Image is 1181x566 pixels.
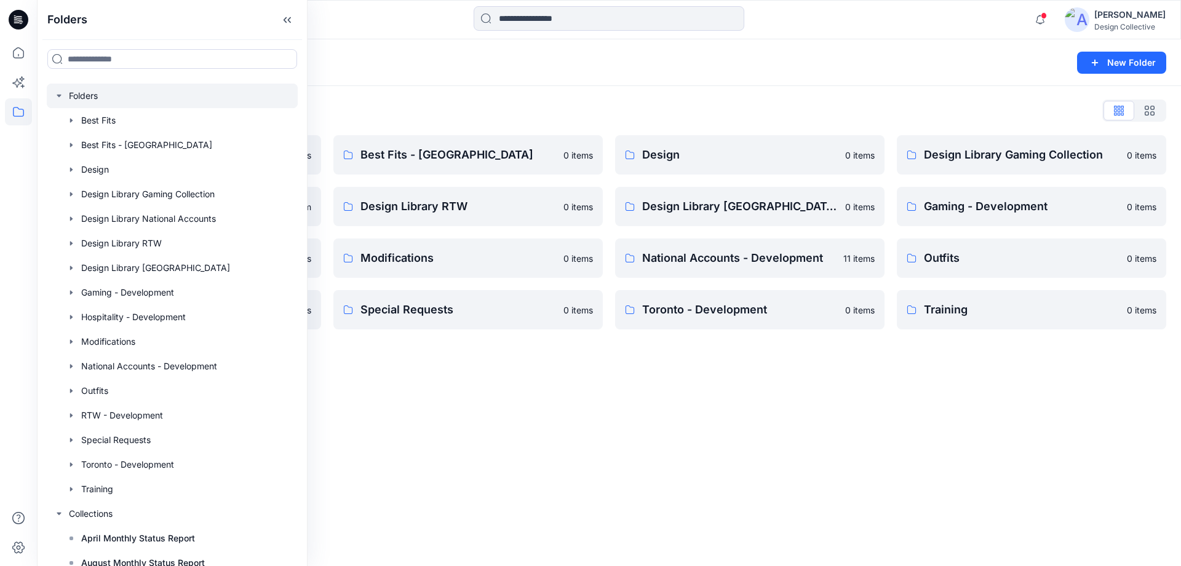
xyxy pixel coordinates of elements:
a: Design0 items [615,135,885,175]
p: Training [924,301,1119,318]
a: Design Library [GEOGRAPHIC_DATA]0 items [615,187,885,226]
a: Training0 items [897,290,1166,329]
p: 0 items [563,149,593,162]
p: 0 items [845,200,875,213]
a: Design Library RTW0 items [333,187,603,226]
p: 0 items [845,304,875,316]
p: April Monthly Status Report [81,531,195,546]
p: 0 items [1127,304,1156,316]
a: Outfits0 items [897,238,1166,278]
p: 0 items [563,304,593,316]
p: 0 items [563,200,593,213]
p: 0 items [845,149,875,162]
a: Best Fits - [GEOGRAPHIC_DATA]0 items [333,135,603,175]
p: 11 items [843,252,875,265]
img: avatar [1065,7,1089,32]
p: 0 items [1127,252,1156,265]
a: National Accounts - Development11 items [615,238,885,278]
p: 0 items [1127,149,1156,162]
p: 0 items [563,252,593,265]
p: Design Library RTW [360,198,556,215]
p: Design Library Gaming Collection [924,146,1119,163]
div: Design Collective [1094,22,1166,31]
div: [PERSON_NAME] [1094,7,1166,22]
a: Modifications0 items [333,238,603,278]
p: Special Requests [360,301,556,318]
button: New Folder [1077,52,1166,74]
p: Best Fits - [GEOGRAPHIC_DATA] [360,146,556,163]
p: Outfits [924,250,1119,267]
a: Special Requests0 items [333,290,603,329]
p: Modifications [360,250,556,267]
p: 0 items [1127,200,1156,213]
p: Design [642,146,838,163]
a: Toronto - Development0 items [615,290,885,329]
p: Design Library [GEOGRAPHIC_DATA] [642,198,838,215]
p: National Accounts - Development [642,250,836,267]
a: Gaming - Development0 items [897,187,1166,226]
a: Design Library Gaming Collection0 items [897,135,1166,175]
p: Gaming - Development [924,198,1119,215]
p: Toronto - Development [642,301,838,318]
